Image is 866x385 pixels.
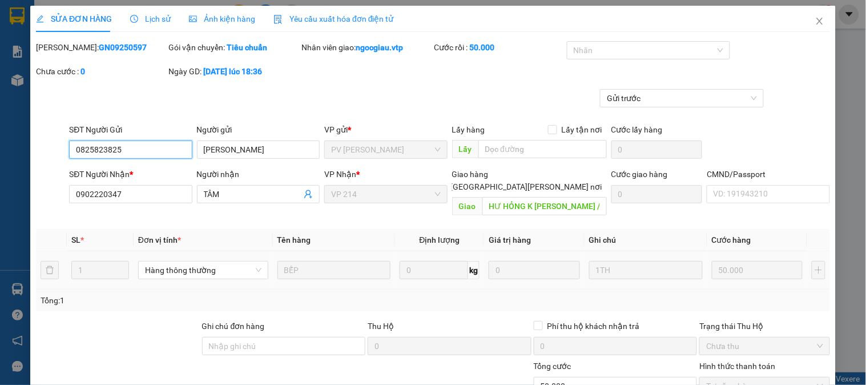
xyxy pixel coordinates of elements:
span: [GEOGRAPHIC_DATA][PERSON_NAME] nơi [446,181,607,193]
div: Gói vận chuyển: [169,41,299,54]
div: [PERSON_NAME]: [36,41,166,54]
span: Lấy [452,140,478,158]
b: Tiêu chuẩn [227,43,268,52]
input: Ghi Chú [589,261,703,279]
button: Close [804,6,836,38]
span: close [815,17,824,26]
span: Chưa thu [706,338,823,355]
span: Giao hàng [452,170,489,179]
span: Tên hàng [277,235,311,244]
div: CMND/Passport [707,168,829,181]
span: SL [71,235,80,244]
span: Định lượng [420,235,460,244]
div: Người gửi [197,123,320,136]
span: Hàng thông thường [145,262,261,279]
label: Cước lấy hàng [611,125,663,134]
label: Hình thức thanh toán [699,362,775,371]
div: SĐT Người Gửi [69,123,192,136]
input: Cước lấy hàng [611,141,703,159]
span: edit [36,15,44,23]
b: 0 [80,67,85,76]
b: [DATE] lúc 18:36 [204,67,263,76]
div: Ngày GD: [169,65,299,78]
input: Dọc đường [478,140,607,158]
span: VP Nhận [324,170,356,179]
div: Cước rồi : [434,41,564,54]
input: Ghi chú đơn hàng [202,337,366,355]
input: Cước giao hàng [611,185,703,203]
b: ngocgiau.vtp [356,43,403,52]
div: SĐT Người Nhận [69,168,192,181]
div: Nhân viên giao: [301,41,432,54]
input: 0 [712,261,803,279]
span: Ảnh kiện hàng [189,14,255,23]
div: Người nhận [197,168,320,181]
span: Gửi trước [607,90,757,107]
span: VP 214 [331,186,440,203]
span: Thu Hộ [368,322,394,331]
input: VD: Bàn, Ghế [277,261,391,279]
span: kg [468,261,480,279]
button: delete [41,261,59,279]
img: icon [273,15,283,24]
input: Dọc đường [482,197,607,215]
span: Tổng cước [534,362,571,371]
span: Lấy hàng [452,125,485,134]
span: Giá trị hàng [489,235,531,244]
div: Trạng thái Thu Hộ [699,320,829,332]
span: Lấy tận nơi [557,123,607,136]
span: Đơn vị tính [138,235,181,244]
input: 0 [489,261,580,279]
th: Ghi chú [585,229,707,251]
span: Lịch sử [130,14,171,23]
span: Yêu cầu xuất hóa đơn điện tử [273,14,394,23]
span: Cước hàng [712,235,751,244]
b: 50.000 [469,43,494,52]
span: Phí thu hộ khách nhận trả [543,320,645,332]
span: user-add [304,190,313,199]
span: PV Gia Nghĩa [331,141,440,158]
span: Giao [452,197,482,215]
div: VP gửi [324,123,447,136]
span: SỬA ĐƠN HÀNG [36,14,112,23]
label: Ghi chú đơn hàng [202,322,265,331]
span: picture [189,15,197,23]
span: clock-circle [130,15,138,23]
div: Chưa cước : [36,65,166,78]
label: Cước giao hàng [611,170,668,179]
button: plus [812,261,825,279]
b: GN09250597 [99,43,147,52]
div: Tổng: 1 [41,294,335,307]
